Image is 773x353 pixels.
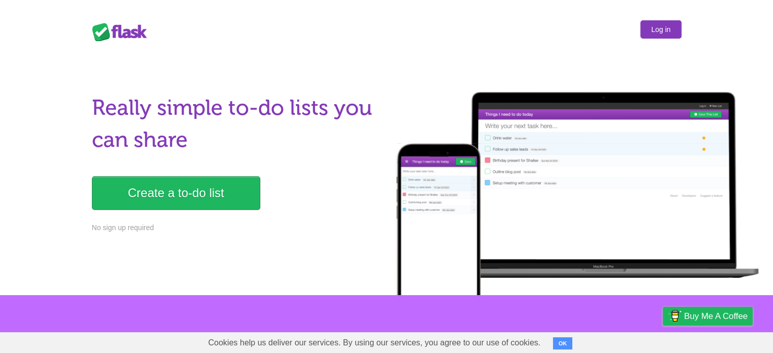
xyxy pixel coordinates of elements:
[92,222,381,233] p: No sign up required
[640,20,681,39] a: Log in
[92,92,381,156] h1: Really simple to-do lists you can share
[92,23,153,41] div: Flask Lists
[663,307,753,326] a: Buy me a coffee
[92,176,260,210] a: Create a to-do list
[198,333,551,353] span: Cookies help us deliver our services. By using our services, you agree to our use of cookies.
[553,337,573,349] button: OK
[668,307,682,325] img: Buy me a coffee
[684,307,748,325] span: Buy me a coffee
